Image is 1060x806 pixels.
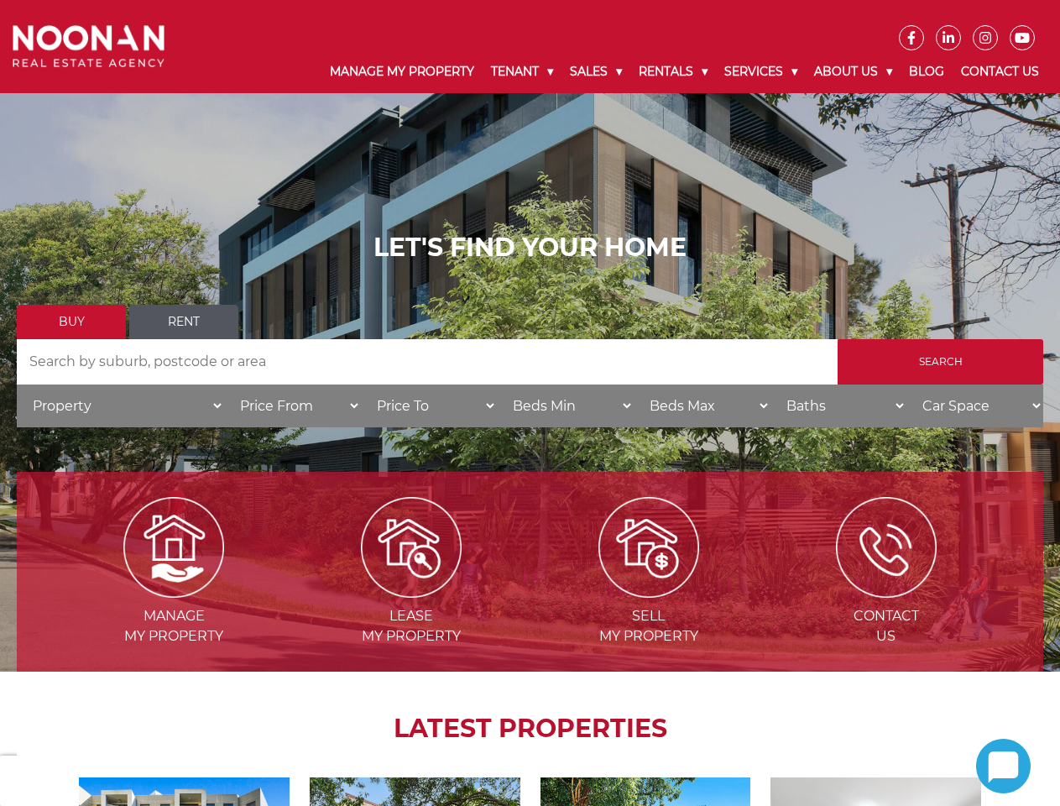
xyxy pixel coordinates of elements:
a: Lease my property Leasemy Property [295,538,529,644]
a: Buy [17,305,126,339]
img: Sell my property [598,497,699,598]
a: Manage My Property [321,50,483,93]
a: About Us [806,50,901,93]
a: Manage my Property Managemy Property [57,538,291,644]
span: Contact Us [769,606,1003,646]
input: Search [838,339,1043,385]
h1: LET'S FIND YOUR HOME [17,233,1043,263]
h2: LATEST PROPERTIES [59,714,1001,744]
a: Tenant [483,50,561,93]
img: Manage my Property [123,497,224,598]
img: Noonan Real Estate Agency [13,25,164,67]
a: Sell my property Sellmy Property [532,538,766,644]
span: Lease my Property [295,606,529,646]
a: Rent [129,305,238,339]
a: Sales [561,50,630,93]
img: ICONS [836,497,937,598]
a: Rentals [630,50,716,93]
img: Lease my property [361,497,462,598]
span: Sell my Property [532,606,766,646]
span: Manage my Property [57,606,291,646]
a: ICONS ContactUs [769,538,1003,644]
input: Search by suburb, postcode or area [17,339,838,385]
a: Services [716,50,806,93]
a: Contact Us [953,50,1047,93]
a: Blog [901,50,953,93]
